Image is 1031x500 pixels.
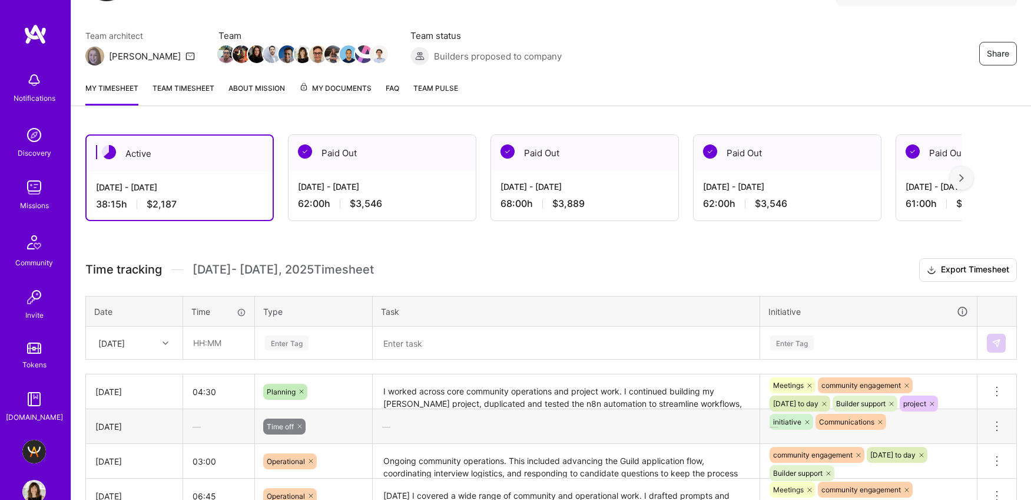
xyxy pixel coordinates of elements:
[95,455,173,468] div: [DATE]
[356,44,372,64] a: Team Member Avatar
[249,44,264,64] a: Team Member Avatar
[22,387,46,411] img: guide book
[85,262,162,277] span: Time tracking
[234,44,249,64] a: Team Member Avatar
[267,457,305,466] span: Operational
[373,411,760,442] div: —
[350,198,382,210] span: $3,546
[374,445,758,478] textarea: Ongoing community operations. This included advancing the Guild application flow, coordinating in...
[218,44,234,64] a: Team Member Avatar
[228,82,285,106] a: About Mission
[821,485,901,494] span: community engagement
[870,450,916,459] span: [DATE] to day
[703,144,717,159] img: Paid Out
[298,180,466,193] div: [DATE] - [DATE]
[372,44,387,64] a: Team Member Avatar
[299,82,372,95] span: My Documents
[191,305,246,318] div: Time
[773,469,823,478] span: Builder support
[163,340,168,346] i: icon Chevron
[927,264,936,277] i: icon Download
[836,399,886,408] span: Builder support
[289,135,476,171] div: Paid Out
[956,198,989,210] span: $3,489
[760,411,977,442] div: —
[218,29,387,42] span: Team
[6,411,63,423] div: [DOMAIN_NAME]
[24,24,47,45] img: logo
[25,309,44,321] div: Invite
[217,45,235,63] img: Team Member Avatar
[355,45,373,63] img: Team Member Avatar
[109,50,181,63] div: [PERSON_NAME]
[255,296,373,327] th: Type
[340,45,357,63] img: Team Member Avatar
[500,144,515,159] img: Paid Out
[386,82,399,106] a: FAQ
[773,485,804,494] span: Meetings
[310,44,326,64] a: Team Member Avatar
[267,422,294,431] span: Time off
[373,296,760,327] th: Task
[755,198,787,210] span: $3,546
[703,180,871,193] div: [DATE] - [DATE]
[773,399,818,408] span: [DATE] to day
[14,92,55,104] div: Notifications
[267,387,296,396] span: Planning
[906,144,920,159] img: Paid Out
[85,82,138,106] a: My timesheet
[374,376,758,408] textarea: I worked across core community operations and project work. I continued building my [PERSON_NAME]...
[22,440,46,463] img: A.Team - Grow A.Team's Community & Demand
[992,338,1001,348] img: Submit
[184,327,254,358] input: HH:MM
[987,48,1009,60] span: Share
[264,44,280,64] a: Team Member Avatar
[326,44,341,64] a: Team Member Avatar
[979,42,1017,65] button: Share
[102,145,116,159] img: Active
[295,44,310,64] a: Team Member Avatar
[773,450,853,459] span: community engagement
[410,29,562,42] span: Team status
[279,45,296,63] img: Team Member Avatar
[19,440,49,463] a: A.Team - Grow A.Team's Community & Demand
[434,50,562,63] span: Builders proposed to company
[15,256,53,269] div: Community
[185,51,195,61] i: icon Mail
[85,47,104,65] img: Team Architect
[22,176,46,199] img: teamwork
[309,45,327,63] img: Team Member Avatar
[183,446,254,477] input: HH:MM
[20,199,49,212] div: Missions
[248,45,266,63] img: Team Member Avatar
[491,135,678,171] div: Paid Out
[298,144,312,159] img: Paid Out
[183,411,254,442] div: —
[694,135,881,171] div: Paid Out
[18,147,51,159] div: Discovery
[413,82,458,106] a: Team Pulse
[22,68,46,92] img: bell
[95,420,173,433] div: [DATE]
[773,381,804,390] span: Meetings
[821,381,901,390] span: community engagement
[147,198,177,210] span: $2,187
[324,45,342,63] img: Team Member Avatar
[299,82,372,106] a: My Documents
[370,45,388,63] img: Team Member Avatar
[233,45,250,63] img: Team Member Avatar
[20,228,48,256] img: Community
[298,198,466,210] div: 62:00 h
[96,181,263,193] div: [DATE] - [DATE]
[294,45,311,63] img: Team Member Avatar
[919,258,1017,282] button: Export Timesheet
[22,285,46,309] img: Invite
[87,136,273,172] div: Active
[22,358,47,371] div: Tokens
[280,44,295,64] a: Team Member Avatar
[552,198,585,210] span: $3,889
[95,386,173,398] div: [DATE]
[903,399,926,408] span: project
[98,337,125,349] div: [DATE]
[703,198,871,210] div: 62:00 h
